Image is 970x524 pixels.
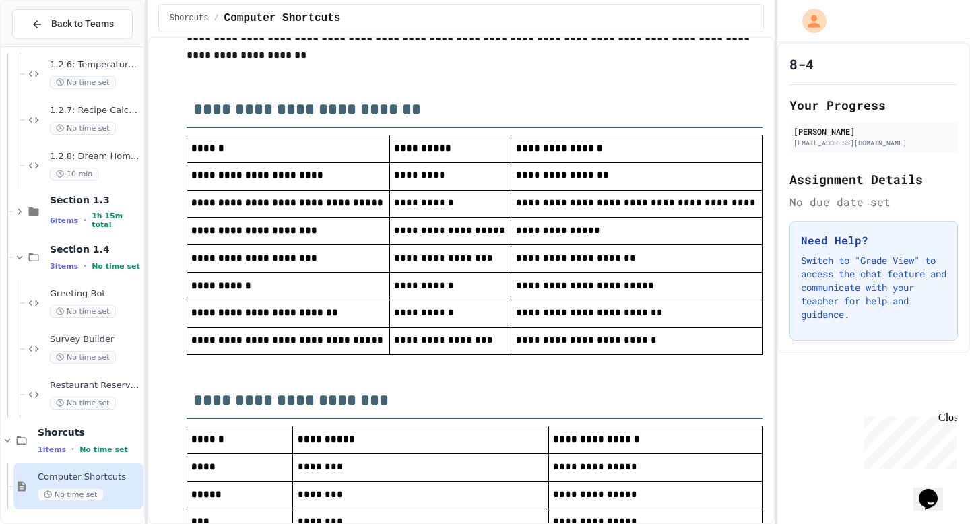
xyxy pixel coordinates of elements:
[50,288,141,300] span: Greeting Bot
[858,412,957,469] iframe: chat widget
[913,470,957,511] iframe: chat widget
[794,125,954,137] div: [PERSON_NAME]
[789,194,958,210] div: No due date set
[12,9,133,38] button: Back to Teams
[789,55,814,73] h1: 8-4
[214,13,218,24] span: /
[50,59,141,71] span: 1.2.6: Temperature Converter
[92,262,140,271] span: No time set
[50,397,116,410] span: No time set
[5,5,93,86] div: Chat with us now!Close
[38,426,141,438] span: Shorcuts
[50,105,141,117] span: 1.2.7: Recipe Calculator
[79,445,128,454] span: No time set
[50,380,141,391] span: Restaurant Reservation System
[38,488,104,501] span: No time set
[38,471,141,483] span: Computer Shortcuts
[794,138,954,148] div: [EMAIL_ADDRESS][DOMAIN_NAME]
[789,96,958,114] h2: Your Progress
[50,216,78,225] span: 6 items
[789,170,958,189] h2: Assignment Details
[50,305,116,318] span: No time set
[50,351,116,364] span: No time set
[71,444,74,455] span: •
[84,215,86,226] span: •
[50,194,141,206] span: Section 1.3
[84,261,86,271] span: •
[50,151,141,162] span: 1.2.8: Dream Home ASCII Art
[801,254,946,321] p: Switch to "Grade View" to access the chat feature and communicate with your teacher for help and ...
[170,13,209,24] span: Shorcuts
[51,17,114,31] span: Back to Teams
[50,122,116,135] span: No time set
[50,168,98,181] span: 10 min
[224,10,341,26] span: Computer Shortcuts
[50,243,141,255] span: Section 1.4
[50,76,116,89] span: No time set
[38,445,66,454] span: 1 items
[788,5,830,36] div: My Account
[801,232,946,249] h3: Need Help?
[50,334,141,346] span: Survey Builder
[92,211,141,229] span: 1h 15m total
[50,262,78,271] span: 3 items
